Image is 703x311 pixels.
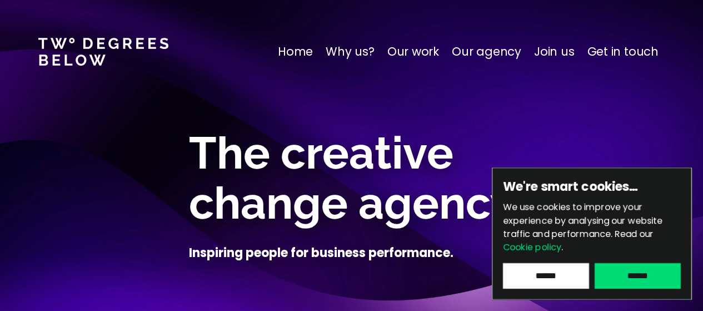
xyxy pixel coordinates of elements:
a: Home [278,43,313,61]
a: Get in touch [587,43,659,61]
h4: Inspiring people for business performance. [189,245,453,261]
span: The creative change agency [189,127,515,229]
p: We use cookies to improve your experience by analysing our website traffic and performance. [503,201,681,254]
h6: We're smart cookies… [503,179,681,195]
a: Our work [387,43,439,61]
a: Our agency [452,43,521,61]
span: Read our . [503,228,654,254]
a: Cookie policy [503,241,561,254]
a: Why us? [326,43,375,61]
a: Join us [534,43,575,61]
